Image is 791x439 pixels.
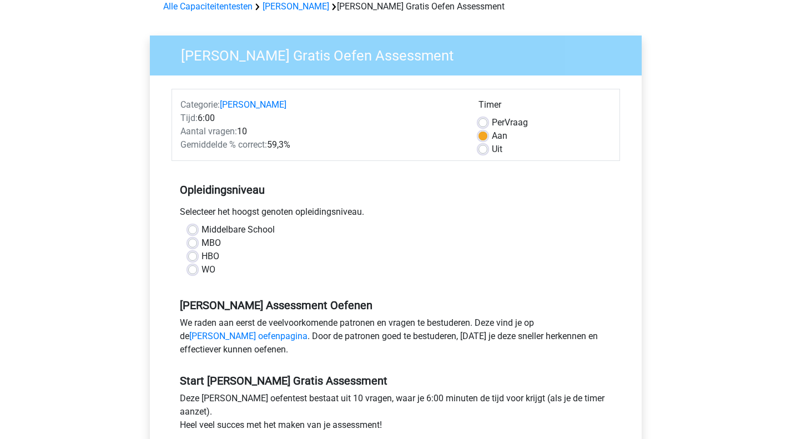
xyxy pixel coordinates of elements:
label: Vraag [492,116,528,129]
div: Selecteer het hoogst genoten opleidingsniveau. [172,205,620,223]
span: Tijd: [180,113,198,123]
a: [PERSON_NAME] [220,99,286,110]
div: 59,3% [172,138,470,152]
a: Alle Capaciteitentesten [163,1,253,12]
label: HBO [201,250,219,263]
label: Middelbare School [201,223,275,236]
div: 6:00 [172,112,470,125]
h5: Opleidingsniveau [180,179,612,201]
h5: [PERSON_NAME] Assessment Oefenen [180,299,612,312]
span: Gemiddelde % correct: [180,139,267,150]
h3: [PERSON_NAME] Gratis Oefen Assessment [168,43,633,64]
label: Aan [492,129,507,143]
a: [PERSON_NAME] oefenpagina [189,331,308,341]
label: MBO [201,236,221,250]
label: WO [201,263,215,276]
a: [PERSON_NAME] [263,1,329,12]
div: Timer [478,98,611,116]
div: We raden aan eerst de veelvoorkomende patronen en vragen te bestuderen. Deze vind je op de . Door... [172,316,620,361]
span: Per [492,117,505,128]
label: Uit [492,143,502,156]
span: Aantal vragen: [180,126,237,137]
h5: Start [PERSON_NAME] Gratis Assessment [180,374,612,387]
div: 10 [172,125,470,138]
div: Deze [PERSON_NAME] oefentest bestaat uit 10 vragen, waar je 6:00 minuten de tijd voor krijgt (als... [172,392,620,436]
span: Categorie: [180,99,220,110]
